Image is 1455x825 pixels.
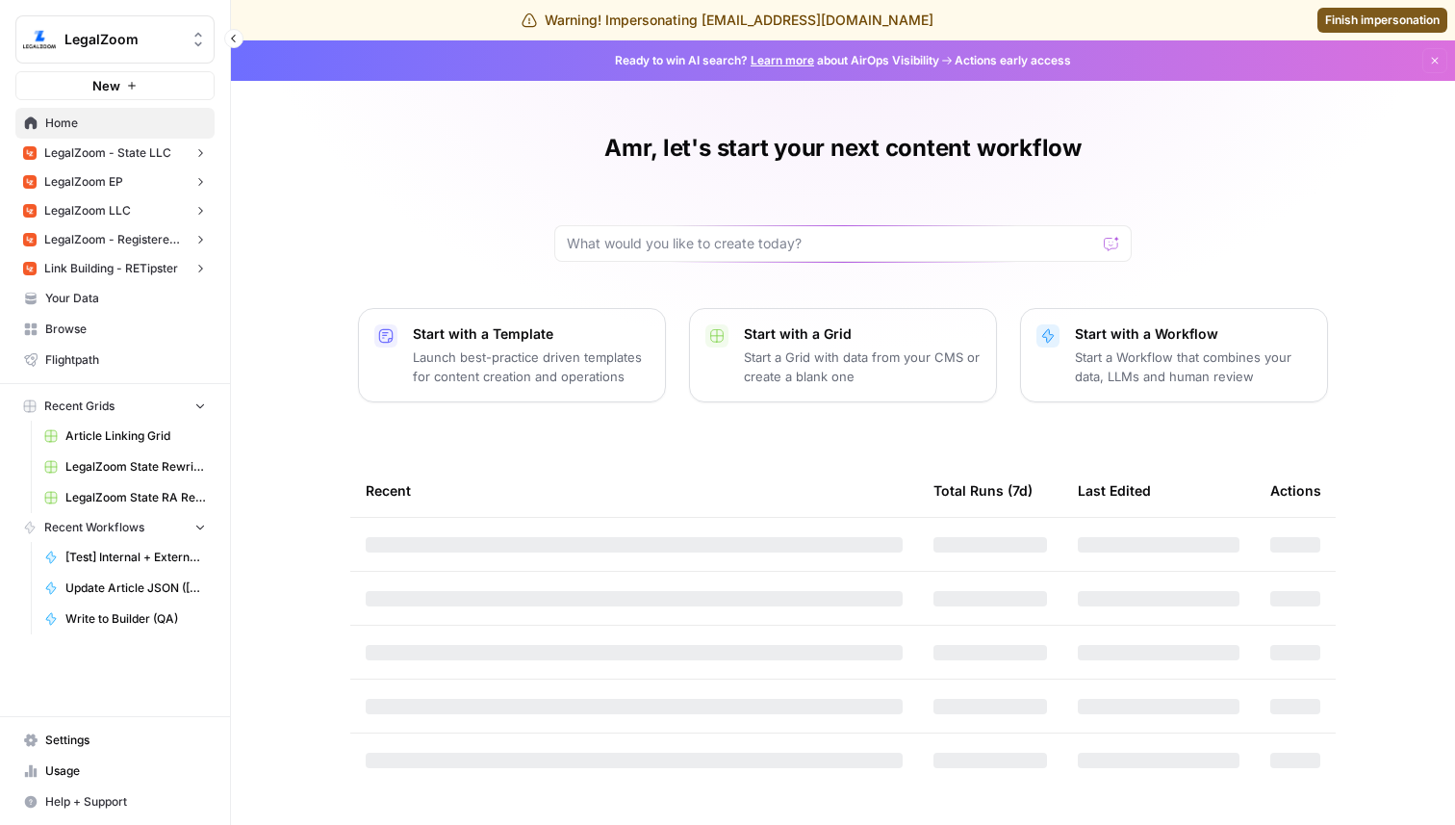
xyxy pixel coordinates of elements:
span: LegalZoom State RA Rewrites [65,489,206,506]
button: Link Building - RETipster [15,254,215,283]
a: Finish impersonation [1317,8,1447,33]
a: LegalZoom State Rewrites INC [36,451,215,482]
button: LegalZoom LLC [15,196,215,225]
span: Finish impersonation [1325,12,1440,29]
span: LegalZoom [64,30,181,49]
p: Start with a Grid [744,324,981,344]
span: Settings [45,732,206,749]
div: Actions [1270,464,1321,517]
span: Write to Builder (QA) [65,610,206,628]
img: vi2t3f78ykj3o7zxmpdx6ktc445p [23,204,37,218]
a: Article Linking Grid [36,421,215,451]
h1: Amr, let's start your next content workflow [604,133,1082,164]
a: Home [15,108,215,139]
a: Flightpath [15,345,215,375]
a: Your Data [15,283,215,314]
span: LegalZoom LLC [44,202,131,219]
span: Help + Support [45,793,206,811]
button: Workspace: LegalZoom [15,15,215,64]
p: Start with a Template [413,324,650,344]
button: Help + Support [15,786,215,817]
span: LegalZoom State Rewrites INC [65,458,206,476]
span: Browse [45,321,206,338]
span: [Test] Internal + External Link Addition [65,549,206,566]
a: Settings [15,725,215,756]
img: vi2t3f78ykj3o7zxmpdx6ktc445p [23,262,37,275]
img: vi2t3f78ykj3o7zxmpdx6ktc445p [23,175,37,189]
span: Flightpath [45,351,206,369]
span: Usage [45,762,206,780]
input: What would you like to create today? [567,234,1096,253]
img: vi2t3f78ykj3o7zxmpdx6ktc445p [23,146,37,160]
span: Update Article JSON ([PERSON_NAME]) [65,580,206,597]
a: Update Article JSON ([PERSON_NAME]) [36,573,215,604]
span: New [92,76,120,95]
button: Start with a GridStart a Grid with data from your CMS or create a blank one [689,308,997,402]
a: Learn more [751,53,814,67]
span: Recent Grids [44,398,115,415]
button: Recent Workflows [15,513,215,542]
div: Total Runs (7d) [933,464,1033,517]
p: Start with a Workflow [1075,324,1312,344]
a: [Test] Internal + External Link Addition [36,542,215,573]
img: LegalZoom Logo [22,22,57,57]
button: LegalZoom - State LLC [15,139,215,168]
span: LegalZoom - Registered Agent [44,231,186,248]
div: Warning! Impersonating [EMAIL_ADDRESS][DOMAIN_NAME] [522,11,933,30]
img: vi2t3f78ykj3o7zxmpdx6ktc445p [23,233,37,246]
button: LegalZoom - Registered Agent [15,225,215,254]
span: LegalZoom - State LLC [44,144,171,162]
a: LegalZoom State RA Rewrites [36,482,215,513]
div: Last Edited [1078,464,1151,517]
p: Launch best-practice driven templates for content creation and operations [413,348,650,386]
button: Start with a TemplateLaunch best-practice driven templates for content creation and operations [358,308,666,402]
span: Article Linking Grid [65,427,206,445]
button: New [15,71,215,100]
p: Start a Workflow that combines your data, LLMs and human review [1075,348,1312,386]
span: Link Building - RETipster [44,260,178,277]
p: Start a Grid with data from your CMS or create a blank one [744,348,981,386]
button: Start with a WorkflowStart a Workflow that combines your data, LLMs and human review [1020,308,1328,402]
a: Usage [15,756,215,786]
div: Recent [366,464,903,517]
span: Recent Workflows [44,519,144,536]
span: Actions early access [955,52,1071,69]
button: LegalZoom EP [15,168,215,196]
a: Browse [15,314,215,345]
span: Your Data [45,290,206,307]
span: Home [45,115,206,132]
button: Recent Grids [15,392,215,421]
a: Write to Builder (QA) [36,604,215,634]
span: LegalZoom EP [44,173,123,191]
span: Ready to win AI search? about AirOps Visibility [615,52,939,69]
